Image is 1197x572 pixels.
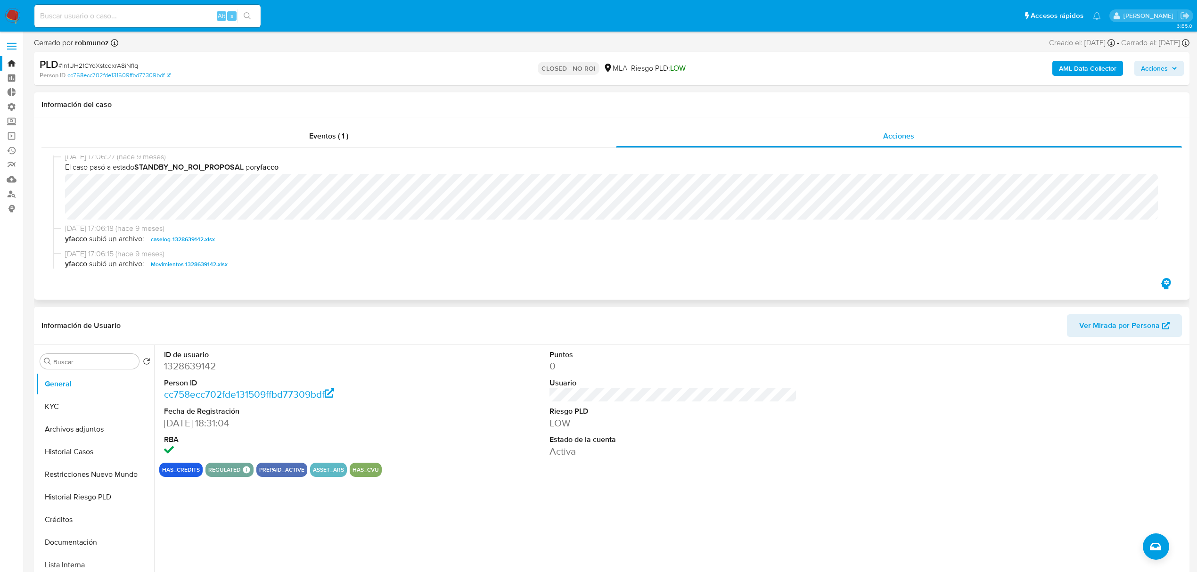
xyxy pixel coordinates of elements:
[353,468,379,472] button: has_cvu
[883,131,914,141] span: Acciones
[65,249,1167,259] span: [DATE] 17:06:15 (hace 9 meses)
[67,71,171,80] a: cc758ecc702fde131509ffbd77309bdf
[1134,61,1184,76] button: Acciones
[36,373,154,395] button: General
[208,468,241,472] button: regulated
[259,468,304,472] button: prepaid_active
[309,131,348,141] span: Eventos ( 1 )
[538,62,599,75] p: CLOSED - NO ROI
[631,63,686,74] span: Riesgo PLD:
[313,468,344,472] button: asset_ars
[549,360,797,373] dd: 0
[41,100,1182,109] h1: Información del caso
[1049,38,1115,48] div: Creado el: [DATE]
[36,395,154,418] button: KYC
[65,162,1167,172] span: El caso pasó a estado por
[34,10,261,22] input: Buscar usuario o caso...
[164,406,411,417] dt: Fecha de Registración
[36,531,154,554] button: Documentación
[36,463,154,486] button: Restricciones Nuevo Mundo
[89,234,144,245] span: subió un archivo:
[73,37,109,48] b: robmunoz
[549,350,797,360] dt: Puntos
[36,486,154,508] button: Historial Riesgo PLD
[89,259,144,270] span: subió un archivo:
[34,38,109,48] span: Cerrado por
[65,259,87,270] b: yfacco
[53,358,135,366] input: Buscar
[65,234,87,245] b: yfacco
[146,234,220,245] button: caselog-1328639142.xlsx
[549,417,797,430] dd: LOW
[65,152,1167,162] span: [DATE] 17:06:27 (hace 9 meses)
[230,11,233,20] span: s
[40,71,66,80] b: Person ID
[1093,12,1101,20] a: Notificaciones
[1141,61,1168,76] span: Acciones
[36,508,154,531] button: Créditos
[1123,11,1177,20] p: ludmila.lanatti@mercadolibre.com
[164,350,411,360] dt: ID de usuario
[1031,11,1083,21] span: Accesos rápidos
[162,468,200,472] button: has_credits
[65,223,1167,234] span: [DATE] 17:06:18 (hace 9 meses)
[549,434,797,445] dt: Estado de la cuenta
[1117,38,1119,48] span: -
[256,162,279,172] b: yfacco
[40,57,58,72] b: PLD
[146,259,232,270] button: Movimientos 1328639142.xlsx
[549,445,797,458] dd: Activa
[1067,314,1182,337] button: Ver Mirada por Persona
[143,358,150,368] button: Volver al orden por defecto
[41,321,121,330] h1: Información de Usuario
[549,406,797,417] dt: Riesgo PLD
[670,63,686,74] span: LOW
[603,63,627,74] div: MLA
[1059,61,1116,76] b: AML Data Collector
[36,441,154,463] button: Historial Casos
[164,387,335,401] a: cc758ecc702fde131509ffbd77309bdf
[164,417,411,430] dd: [DATE] 18:31:04
[151,234,215,245] span: caselog-1328639142.xlsx
[238,9,257,23] button: search-icon
[164,434,411,445] dt: RBA
[1121,38,1189,48] div: Cerrado el: [DATE]
[1079,314,1160,337] span: Ver Mirada por Persona
[134,162,244,172] b: STANDBY_NO_ROI_PROPOSAL
[44,358,51,365] button: Buscar
[218,11,225,20] span: Alt
[549,378,797,388] dt: Usuario
[36,418,154,441] button: Archivos adjuntos
[164,360,411,373] dd: 1328639142
[151,259,228,270] span: Movimientos 1328639142.xlsx
[1052,61,1123,76] button: AML Data Collector
[1180,11,1190,21] a: Salir
[164,378,411,388] dt: Person ID
[58,61,138,70] span: # In1UH21CYoXstcdxrA8iNflq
